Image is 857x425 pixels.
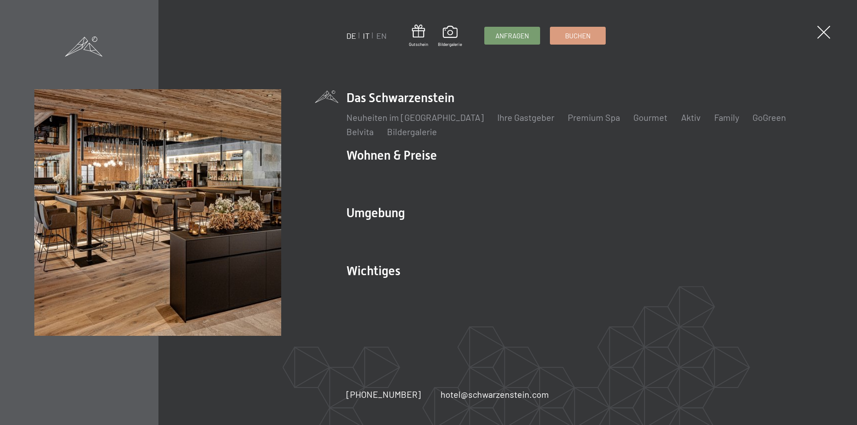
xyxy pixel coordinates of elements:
[550,27,605,44] a: Buchen
[485,27,540,44] a: Anfragen
[497,112,554,123] a: Ihre Gastgeber
[363,31,370,41] a: IT
[495,31,529,41] span: Anfragen
[568,112,620,123] a: Premium Spa
[633,112,667,123] a: Gourmet
[438,41,462,47] span: Bildergalerie
[346,112,484,123] a: Neuheiten im [GEOGRAPHIC_DATA]
[376,31,387,41] a: EN
[441,388,549,400] a: hotel@schwarzenstein.com
[438,26,462,47] a: Bildergalerie
[409,25,428,47] a: Gutschein
[346,389,421,400] span: [PHONE_NUMBER]
[409,41,428,47] span: Gutschein
[346,126,374,137] a: Belvita
[681,112,700,123] a: Aktiv
[565,31,591,41] span: Buchen
[387,126,437,137] a: Bildergalerie
[346,388,421,400] a: [PHONE_NUMBER]
[752,112,786,123] a: GoGreen
[714,112,739,123] a: Family
[346,31,356,41] a: DE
